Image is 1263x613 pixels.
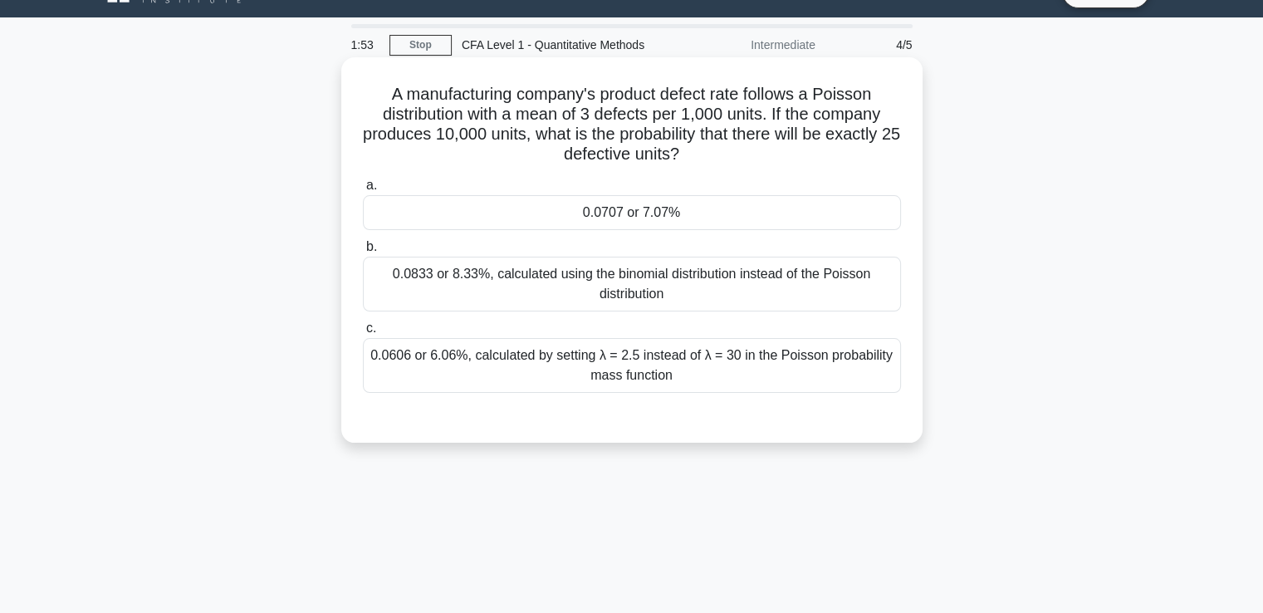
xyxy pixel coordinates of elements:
[366,321,376,335] span: c.
[366,239,377,253] span: b.
[363,338,901,393] div: 0.0606 or 6.06%, calculated by setting λ = 2.5 instead of λ = 30 in the Poisson probability mass ...
[341,28,389,61] div: 1:53
[361,84,903,165] h5: A manufacturing company's product defect rate follows a Poisson distribution with a mean of 3 def...
[363,257,901,311] div: 0.0833 or 8.33%, calculated using the binomial distribution instead of the Poisson distribution
[363,195,901,230] div: 0.0707 or 7.07%
[389,35,452,56] a: Stop
[825,28,923,61] div: 4/5
[680,28,825,61] div: Intermediate
[366,178,377,192] span: a.
[452,28,680,61] div: CFA Level 1 - Quantitative Methods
